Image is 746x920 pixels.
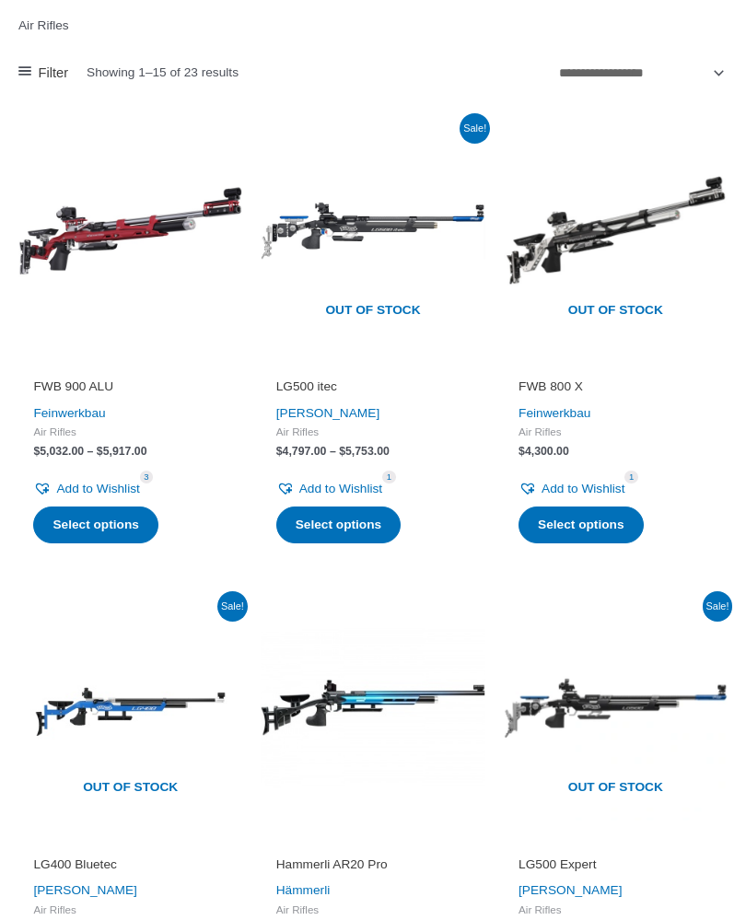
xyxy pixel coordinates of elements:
a: Hämmerli [276,883,331,897]
a: Select options for “FWB 800 X” [519,507,643,543]
a: Hammerli AR20 Pro [276,856,471,879]
bdi: 5,032.00 [33,445,84,458]
span: Air Rifles [519,903,713,916]
iframe: Customer reviews powered by Trustpilot [519,831,713,853]
bdi: 5,753.00 [339,445,390,458]
span: Air Rifles [33,425,227,438]
span: Air Rifles [276,425,471,438]
a: Out of stock [18,596,242,820]
a: Select options for “FWB 900 ALU” [33,507,157,543]
span: Air Rifles [519,425,713,438]
h2: LG400 Bluetec [33,856,227,873]
span: Sale! [217,591,248,622]
h2: FWB 800 X [519,378,713,395]
span: $ [519,445,525,458]
p: Showing 1–15 of 23 results [87,66,239,79]
bdi: 4,797.00 [276,445,327,458]
h2: LG500 itec [276,378,471,395]
a: LG400 Bluetec [33,856,227,879]
span: $ [339,445,345,458]
h2: FWB 900 ALU [33,378,227,395]
select: Shop order [553,59,728,87]
span: $ [276,445,283,458]
span: Air Rifles [276,903,471,916]
a: [PERSON_NAME] [33,883,136,897]
a: Out of stock [504,596,728,820]
span: Out of stock [516,769,715,808]
span: Add to Wishlist [56,482,139,495]
a: LG500 itec [276,378,471,402]
span: $ [97,445,103,458]
span: Add to Wishlist [299,482,382,495]
img: LG500 Expert [504,596,728,820]
img: LG500 itec [261,119,484,343]
span: – [87,445,94,458]
span: Sale! [460,113,490,144]
span: Air Rifles [33,903,227,916]
span: Out of stock [516,292,715,331]
a: LG500 Expert [519,856,713,879]
iframe: Customer reviews powered by Trustpilot [33,353,227,375]
bdi: 4,300.00 [519,445,569,458]
a: Add to Wishlist [519,477,624,500]
h2: Hammerli AR20 Pro [276,856,471,873]
iframe: Customer reviews powered by Trustpilot [276,831,471,853]
span: 1 [624,471,637,483]
span: Out of stock [274,292,472,331]
span: Sale! [703,591,733,622]
a: [PERSON_NAME] [519,883,622,897]
span: – [330,445,336,458]
iframe: Customer reviews powered by Trustpilot [276,353,471,375]
a: Feinwerkbau [519,406,590,420]
img: LG400 Bluetec [18,596,242,820]
a: FWB 900 ALU [33,378,227,402]
a: Add to Wishlist [33,477,139,500]
img: FWB 800 X [504,119,728,343]
iframe: Customer reviews powered by Trustpilot [519,353,713,375]
a: Select options for “LG500 itec” [276,507,401,543]
img: Hämmerli AR20 Pro [261,596,484,820]
a: Out of stock [261,119,484,343]
span: Add to Wishlist [542,482,624,495]
a: Feinwerkbau [33,406,105,420]
a: FWB 800 X [519,378,713,402]
p: Air Rifles [18,14,728,37]
a: Out of stock [504,119,728,343]
span: Out of stock [31,769,230,808]
bdi: 5,917.00 [97,445,147,458]
span: $ [33,445,40,458]
span: 3 [140,471,153,483]
span: Filter [39,61,69,86]
a: Filter [18,61,68,86]
a: Add to Wishlist [276,477,382,500]
a: [PERSON_NAME] [276,406,379,420]
img: FWB 900 ALU [18,119,242,343]
h2: LG500 Expert [519,856,713,873]
iframe: Customer reviews powered by Trustpilot [33,831,227,853]
span: 1 [382,471,395,483]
